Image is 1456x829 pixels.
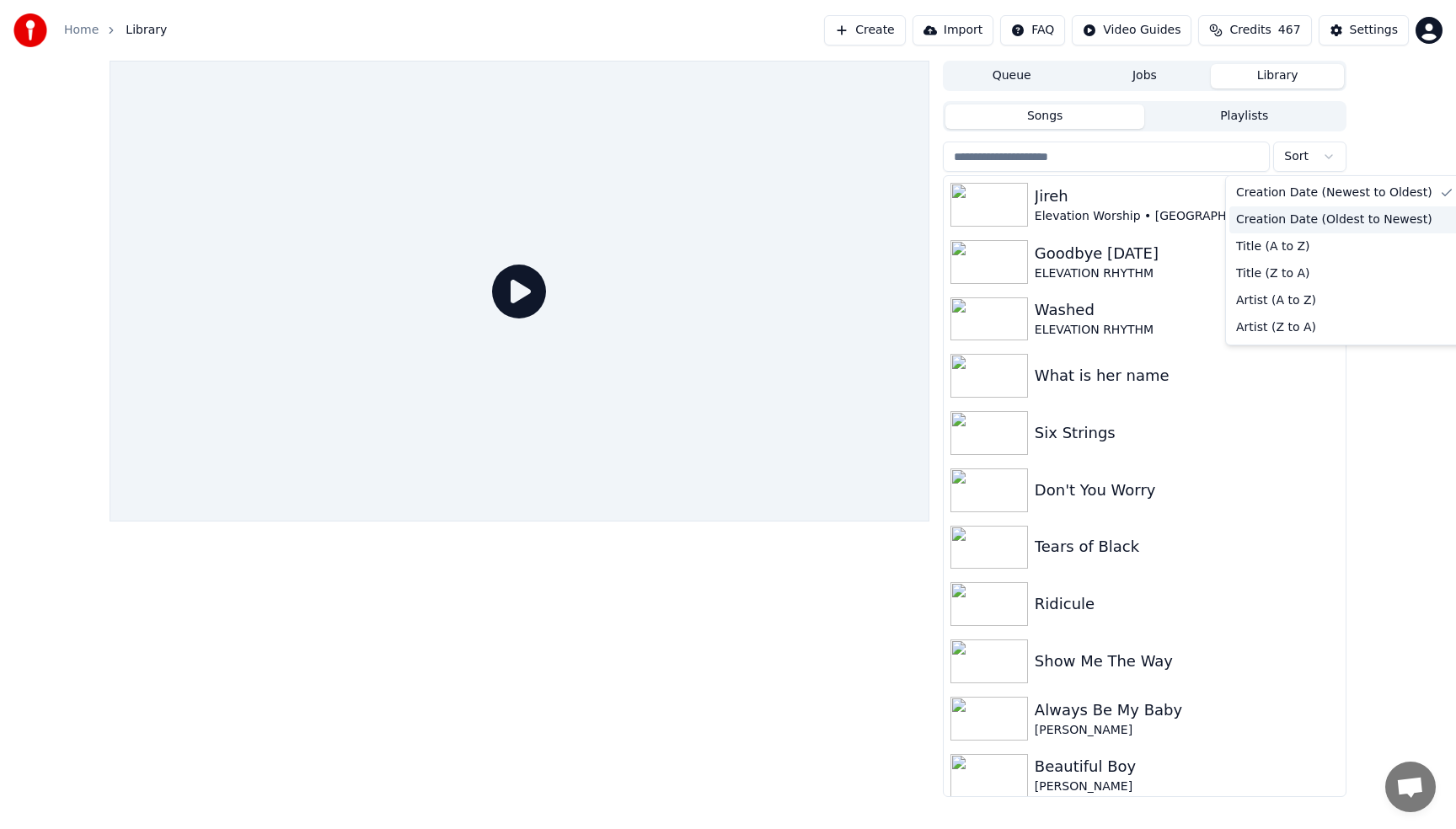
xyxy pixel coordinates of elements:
span: Creation Date (Oldest to Newest) [1236,211,1432,228]
span: Artist (A to Z) [1236,292,1316,309]
span: Creation Date (Newest to Oldest) [1236,185,1432,201]
span: Title (Z to A) [1236,265,1310,282]
span: Title (A to Z) [1236,238,1310,255]
span: Artist (Z to A) [1236,319,1316,336]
